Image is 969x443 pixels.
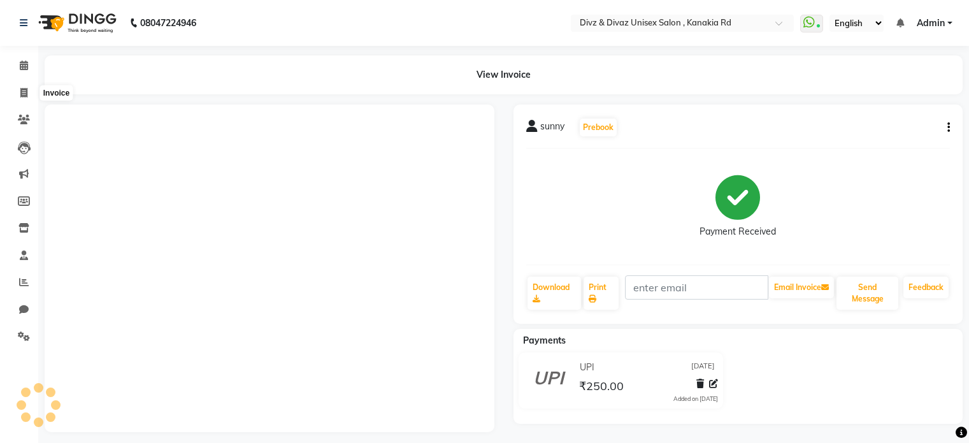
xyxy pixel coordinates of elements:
[40,85,73,101] div: Invoice
[584,277,619,310] a: Print
[673,395,718,403] div: Added on [DATE]
[140,5,196,41] b: 08047224946
[580,119,617,136] button: Prebook
[769,277,834,298] button: Email Invoice
[836,277,898,310] button: Send Message
[528,277,582,310] a: Download
[32,5,120,41] img: logo
[691,361,715,374] span: [DATE]
[45,55,963,94] div: View Invoice
[540,120,564,138] span: sunny
[523,335,566,346] span: Payments
[917,17,945,30] span: Admin
[903,277,949,298] a: Feedback
[625,275,768,300] input: enter email
[580,361,594,374] span: UPI
[700,225,776,238] div: Payment Received
[579,379,624,396] span: ₹250.00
